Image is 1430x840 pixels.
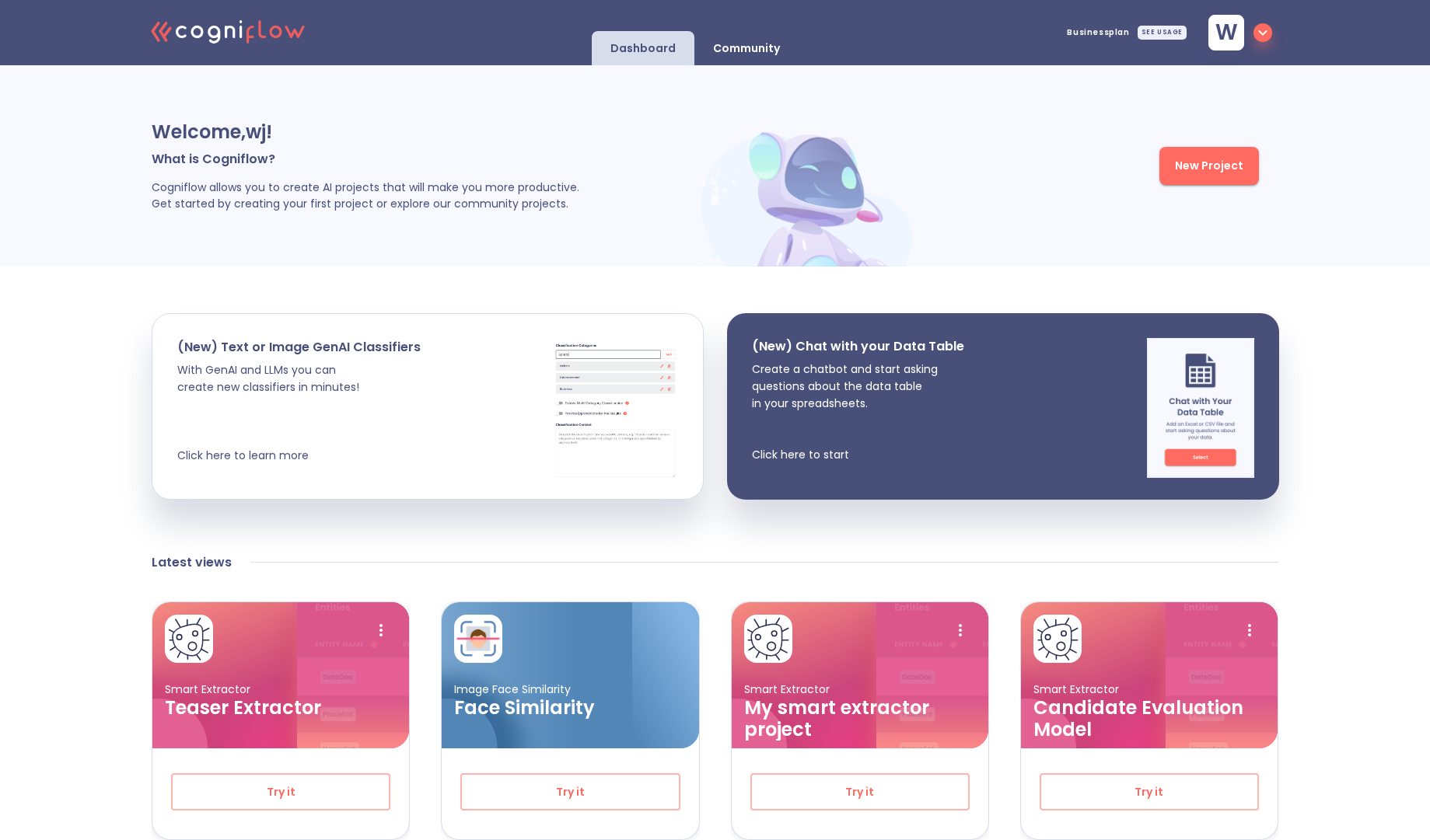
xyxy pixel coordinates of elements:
[752,338,964,354] p: (New) Chat with your Data Table
[165,697,397,719] h3: Teaser Extractor
[1040,773,1259,810] button: Try it
[744,682,976,697] p: Smart Extractor
[1033,697,1265,741] h3: Candidate Evaluation Model
[177,339,421,355] p: (New) Text or Image GenAI Classifiers
[1138,26,1187,40] div: SEE USAGE
[456,617,500,660] img: card avatar
[1066,782,1232,802] span: Try it
[167,617,211,660] img: card avatar
[177,361,421,464] p: With GenAI and LLMs you can create new classifiers in minutes! Click here to learn more
[165,682,397,697] p: Smart Extractor
[713,41,780,56] p: Community
[152,180,696,212] p: Cogniflow allows you to create AI projects that will make you more productive. Get started by cre...
[744,697,976,741] h3: My smart extractor project
[1033,682,1265,697] p: Smart Extractor
[442,653,547,749] img: card ellipse
[454,697,686,719] h3: Face Similarity
[696,119,921,267] img: header robot
[777,782,943,802] span: Try it
[460,773,680,810] button: Try it
[1067,29,1129,37] span: Business plan
[487,782,653,802] span: Try it
[454,682,686,697] p: Image Face Similarity
[1175,156,1243,176] span: New Project
[152,120,696,145] p: Welcome, wj !
[152,555,232,570] h4: Latest views
[750,773,970,810] button: Try it
[1159,147,1259,185] button: New Project
[171,773,390,810] button: Try it
[752,361,964,463] p: Create a chatbot and start asking questions about the data table in your spreadsheets. Click here...
[610,41,676,56] p: Dashboard
[553,339,678,479] img: cards stack img
[1215,22,1238,44] span: w
[152,151,696,167] p: What is Cogniflow?
[1196,10,1278,55] button: w
[198,782,364,802] span: Try it
[1036,617,1079,660] img: card avatar
[1147,338,1254,478] img: chat img
[746,617,790,660] img: card avatar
